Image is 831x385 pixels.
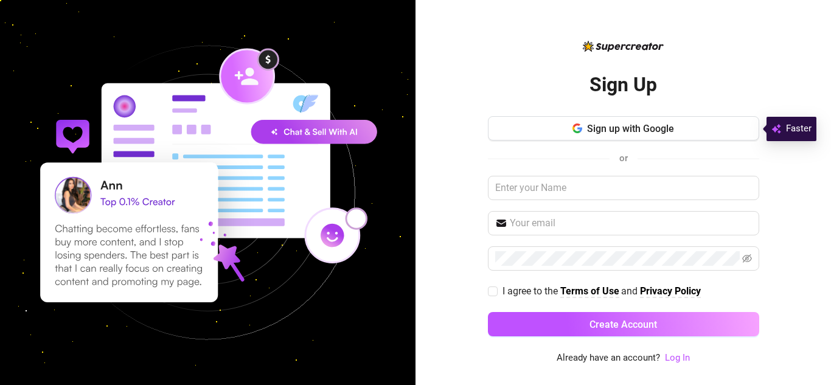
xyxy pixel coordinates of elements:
[557,351,660,366] span: Already have an account?
[742,254,752,263] span: eye-invisible
[560,285,619,297] strong: Terms of Use
[502,285,560,297] span: I agree to the
[589,319,657,330] span: Create Account
[589,72,657,97] h2: Sign Up
[640,285,701,297] strong: Privacy Policy
[665,352,690,363] a: Log In
[488,176,759,200] input: Enter your Name
[771,122,781,136] img: svg%3e
[583,41,664,52] img: logo-BBDzfeDw.svg
[665,351,690,366] a: Log In
[488,312,759,336] button: Create Account
[488,116,759,140] button: Sign up with Google
[621,285,640,297] span: and
[587,123,674,134] span: Sign up with Google
[640,285,701,298] a: Privacy Policy
[560,285,619,298] a: Terms of Use
[510,216,752,231] input: Your email
[786,122,812,136] span: Faster
[619,153,628,164] span: or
